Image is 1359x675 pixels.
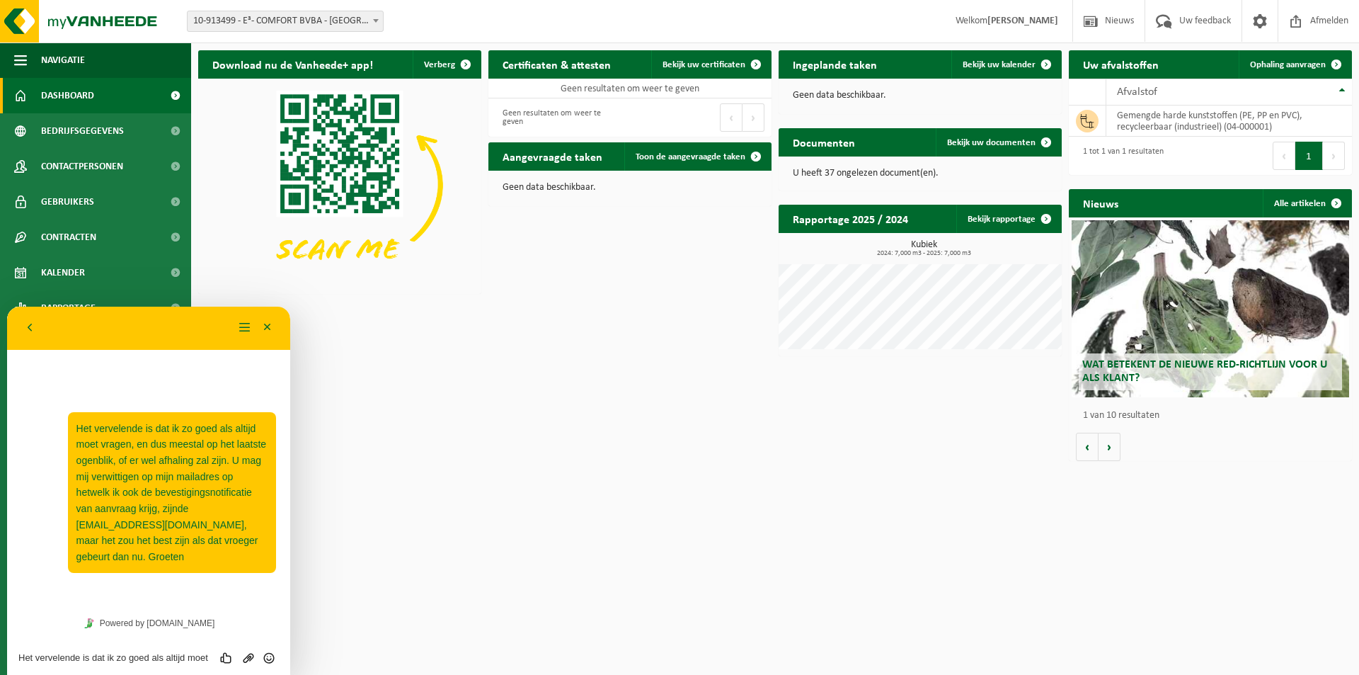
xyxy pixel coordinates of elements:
button: 1 [1295,142,1323,170]
span: 10-913499 - E³- COMFORT BVBA - WILSELE [187,11,384,32]
h2: Rapportage 2025 / 2024 [779,205,922,232]
h2: Nieuws [1069,189,1132,217]
h2: Uw afvalstoffen [1069,50,1173,78]
span: Afvalstof [1117,86,1157,98]
button: Volgende [1099,433,1120,461]
iframe: chat widget [7,307,290,675]
span: Bekijk uw certificaten [663,60,745,69]
span: Bekijk uw documenten [947,138,1036,147]
a: Bekijk uw kalender [951,50,1060,79]
h3: Kubiek [786,240,1062,257]
button: Emoji invoeren [251,344,272,358]
p: U heeft 37 ongelezen document(en). [793,169,1048,178]
img: Download de VHEPlus App [198,79,481,291]
div: Group of buttons [210,344,272,358]
a: Powered by [DOMAIN_NAME] [71,307,212,326]
a: Bekijk uw certificaten [651,50,770,79]
span: 10-913499 - E³- COMFORT BVBA - WILSELE [188,11,383,31]
td: gemengde harde kunststoffen (PE, PP en PVC), recycleerbaar (industrieel) (04-000001) [1106,106,1352,137]
button: Previous [720,103,742,132]
button: Vorige [1076,433,1099,461]
p: Geen data beschikbaar. [503,183,757,193]
div: Geen resultaten om weer te geven [495,102,623,133]
img: Tawky_16x16.svg [77,312,87,322]
button: Verberg [413,50,480,79]
span: Bedrijfsgegevens [41,113,124,149]
a: Bekijk uw documenten [936,128,1060,157]
span: Contactpersonen [41,149,123,184]
a: Ophaling aanvragen [1239,50,1351,79]
a: Alle artikelen [1263,189,1351,217]
div: 1 tot 1 van 1 resultaten [1076,140,1164,171]
td: Geen resultaten om weer te geven [488,79,772,98]
h2: Certificaten & attesten [488,50,625,78]
h2: Ingeplande taken [779,50,891,78]
span: Verberg [424,60,455,69]
span: Gebruikers [41,184,94,220]
span: Contracten [41,220,96,255]
span: Dashboard [41,78,94,113]
span: Bekijk uw kalender [963,60,1036,69]
strong: [PERSON_NAME] [987,16,1058,26]
div: Beoordeel deze chat [210,344,231,358]
span: Rapportage [41,290,96,326]
button: Next [1323,142,1345,170]
button: Next [742,103,764,132]
span: Toon de aangevraagde taken [636,152,745,161]
button: Previous [1273,142,1295,170]
span: Wat betekent de nieuwe RED-richtlijn voor u als klant? [1082,359,1327,384]
h2: Download nu de Vanheede+ app! [198,50,387,78]
span: Kalender [41,255,85,290]
span: Ophaling aanvragen [1250,60,1326,69]
button: Upload bestand [231,344,251,358]
a: Wat betekent de nieuwe RED-richtlijn voor u als klant? [1072,220,1349,397]
h2: Documenten [779,128,869,156]
a: Bekijk rapportage [956,205,1060,233]
span: 2024: 7,000 m3 - 2025: 7,000 m3 [786,250,1062,257]
a: Toon de aangevraagde taken [624,142,770,171]
span: Navigatie [41,42,85,78]
h2: Aangevraagde taken [488,142,617,170]
p: 1 van 10 resultaten [1083,411,1345,421]
p: Geen data beschikbaar. [793,91,1048,101]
